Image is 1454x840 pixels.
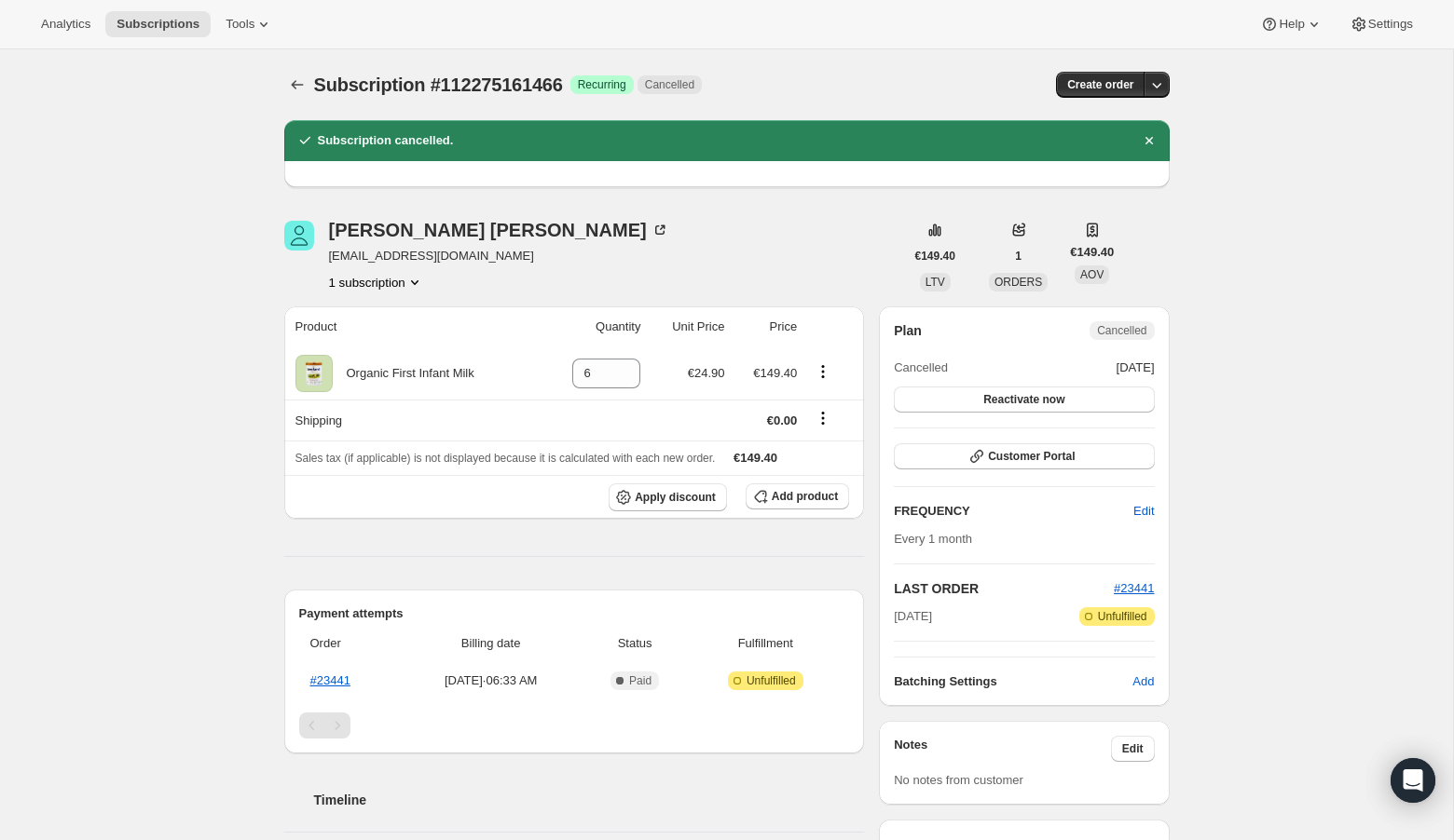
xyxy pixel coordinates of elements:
[915,249,955,264] span: €149.40
[894,532,972,546] span: Every 1 month
[299,623,400,664] th: Order
[117,17,199,32] span: Subscriptions
[226,17,254,32] span: Tools
[894,773,1023,787] span: No notes from customer
[314,791,865,809] h2: Timeline
[41,17,90,32] span: Analytics
[753,366,797,380] span: €149.40
[646,306,730,347] th: Unit Price
[988,449,1075,464] span: Customer Portal
[542,306,647,347] th: Quantity
[994,276,1042,289] span: ORDERS
[747,673,796,688] span: Unfulfilled
[405,671,577,690] span: [DATE] · 06:33 AM
[894,579,1114,598] h2: LAST ORDER
[1136,128,1162,154] button: Dismiss notification
[1097,323,1146,338] span: Cancelled
[894,359,948,377] span: Cancelled
[904,243,967,269] button: €149.40
[894,386,1154,413] button: Reactivate now
[1117,359,1155,377] span: [DATE]
[310,673,350,687] a: #23441
[405,634,577,653] span: Billing date
[1004,243,1033,269] button: 1
[105,11,211,37] button: Subscriptions
[894,502,1133,521] h2: FREQUENCY
[746,483,849,509] button: Add product
[1056,72,1145,98] button: Create order
[767,413,798,427] span: €0.00
[284,400,542,440] th: Shipping
[983,392,1064,407] span: Reactivate now
[329,273,424,291] button: Product actions
[808,361,838,382] button: Product actions
[635,490,716,505] span: Apply discount
[329,247,669,265] span: [EMAIL_ADDRESS][DOMAIN_NAME]
[688,366,725,380] span: €24.90
[333,364,474,383] div: Organic First Infant Milk
[314,75,563,95] span: Subscription #112275161466
[772,489,838,504] span: Add product
[284,306,542,347] th: Product
[894,672,1132,691] h6: Batching Settings
[299,604,850,623] h2: Payment attempts
[295,355,333,392] img: product img
[1111,736,1155,762] button: Edit
[318,131,454,150] h2: Subscription cancelled.
[1133,502,1154,521] span: Edit
[284,221,314,251] span: Rita Alonso Bada
[1122,496,1165,526] button: Edit
[1067,77,1133,92] span: Create order
[30,11,102,37] button: Analytics
[1114,581,1154,595] a: #23441
[1098,609,1147,624] span: Unfulfilled
[284,72,310,98] button: Subscriptions
[1015,249,1022,264] span: 1
[808,408,838,428] button: Shipping actions
[1080,268,1104,281] span: AOV
[1114,579,1154,598] button: #23441
[329,221,669,239] div: [PERSON_NAME] [PERSON_NAME]
[1391,758,1435,803] div: Open Intercom Messenger
[1070,243,1114,262] span: €149.40
[926,276,945,289] span: LTV
[894,736,1111,762] h3: Notes
[894,607,932,626] span: [DATE]
[1121,667,1165,697] button: Add
[1279,17,1304,32] span: Help
[588,634,682,653] span: Status
[645,77,694,92] span: Cancelled
[693,634,838,653] span: Fulfillment
[731,306,803,347] th: Price
[299,712,850,738] nav: Pagination
[894,443,1154,469] button: Customer Portal
[295,452,716,465] span: Sales tax (if applicable) is not displayed because it is calculated with each new order.
[734,451,777,465] span: €149.40
[1249,11,1334,37] button: Help
[894,321,922,340] h2: Plan
[214,11,284,37] button: Tools
[1122,741,1144,756] span: Edit
[609,483,727,511] button: Apply discount
[1132,672,1154,691] span: Add
[629,673,652,688] span: Paid
[1368,17,1413,32] span: Settings
[1338,11,1424,37] button: Settings
[578,77,626,92] span: Recurring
